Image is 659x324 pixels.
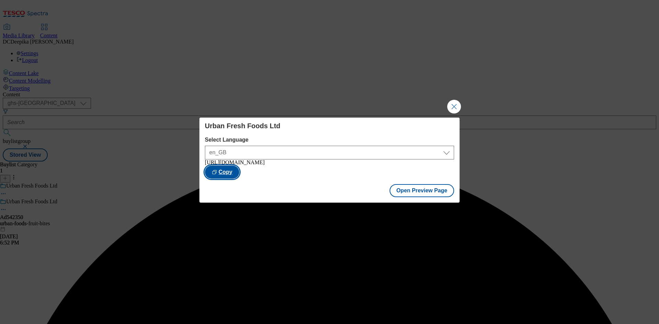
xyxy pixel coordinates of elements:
h4: Urban Fresh Foods Ltd [205,122,454,130]
button: Copy [205,166,239,179]
div: [URL][DOMAIN_NAME] [205,159,454,166]
button: Open Preview Page [390,184,454,197]
div: Modal [199,118,460,203]
button: Close Modal [447,100,461,113]
label: Select Language [205,137,454,143]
